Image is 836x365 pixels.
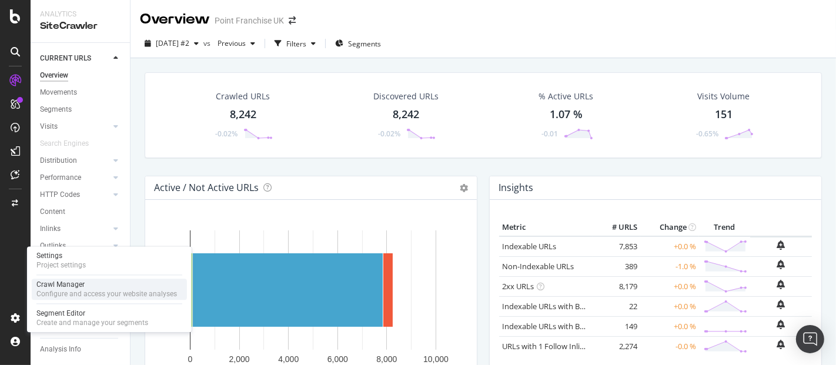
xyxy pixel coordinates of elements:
[40,52,91,65] div: CURRENT URLS
[423,354,449,364] text: 10,000
[40,223,61,235] div: Inlinks
[216,91,270,102] div: Crawled URLs
[36,318,148,327] div: Create and manage your segments
[40,343,122,356] a: Analysis Info
[376,354,397,364] text: 8,000
[36,280,177,289] div: Crawl Manager
[502,321,630,331] a: Indexable URLs with Bad Description
[289,16,296,25] div: arrow-right-arrow-left
[640,236,699,257] td: +0.0 %
[154,180,259,196] h4: Active / Not Active URLs
[502,241,556,252] a: Indexable URLs
[502,301,600,312] a: Indexable URLs with Bad H1
[270,34,320,53] button: Filters
[539,91,593,102] div: % Active URLs
[777,300,785,309] div: bell-plus
[40,103,122,116] a: Segments
[502,261,574,272] a: Non-Indexable URLs
[593,219,640,236] th: # URLS
[32,307,187,329] a: Segment EditorCreate and manage your segments
[40,206,122,218] a: Content
[502,341,588,351] a: URLs with 1 Follow Inlink
[40,206,65,218] div: Content
[593,256,640,276] td: 389
[40,240,110,252] a: Outlinks
[40,189,80,201] div: HTTP Codes
[40,86,122,99] a: Movements
[40,223,110,235] a: Inlinks
[499,219,593,236] th: Metric
[203,38,213,48] span: vs
[40,155,110,167] a: Distribution
[40,69,68,82] div: Overview
[777,320,785,329] div: bell-plus
[140,34,203,53] button: [DATE] #2
[40,138,101,150] a: Search Engines
[40,240,66,252] div: Outlinks
[36,309,148,318] div: Segment Editor
[213,34,260,53] button: Previous
[156,38,189,48] span: 2025 Aug. 1st #2
[40,86,77,99] div: Movements
[796,325,824,353] div: Open Intercom Messenger
[550,107,583,122] div: 1.07 %
[213,38,246,48] span: Previous
[36,289,177,299] div: Configure and access your website analyses
[40,9,121,19] div: Analytics
[460,184,468,192] i: Options
[697,91,750,102] div: Visits Volume
[699,219,750,236] th: Trend
[715,107,733,122] div: 151
[593,236,640,257] td: 7,853
[777,280,785,289] div: bell-plus
[502,281,534,292] a: 2xx URLs
[348,39,381,49] span: Segments
[499,180,533,196] h4: Insights
[40,52,110,65] a: CURRENT URLS
[188,354,193,364] text: 0
[330,34,386,53] button: Segments
[541,129,558,139] div: -0.01
[40,120,58,133] div: Visits
[40,189,110,201] a: HTTP Codes
[327,354,348,364] text: 6,000
[230,107,256,122] div: 8,242
[40,172,110,184] a: Performance
[36,251,86,260] div: Settings
[640,256,699,276] td: -1.0 %
[40,69,122,82] a: Overview
[40,103,72,116] div: Segments
[378,129,400,139] div: -0.02%
[40,172,81,184] div: Performance
[40,120,110,133] a: Visits
[777,240,785,250] div: bell-plus
[36,260,86,270] div: Project settings
[32,250,187,271] a: SettingsProject settings
[286,39,306,49] div: Filters
[215,15,284,26] div: Point Franchise UK
[696,129,718,139] div: -0.65%
[40,155,77,167] div: Distribution
[640,336,699,356] td: -0.0 %
[32,279,187,300] a: Crawl ManagerConfigure and access your website analyses
[40,138,89,150] div: Search Engines
[593,276,640,296] td: 8,179
[140,9,210,29] div: Overview
[640,316,699,336] td: +0.0 %
[393,107,419,122] div: 8,242
[373,91,439,102] div: Discovered URLs
[40,343,81,356] div: Analysis Info
[40,19,121,33] div: SiteCrawler
[593,316,640,336] td: 149
[640,219,699,236] th: Change
[593,296,640,316] td: 22
[278,354,299,364] text: 4,000
[593,336,640,356] td: 2,274
[229,354,250,364] text: 2,000
[640,276,699,296] td: +0.0 %
[640,296,699,316] td: +0.0 %
[777,340,785,349] div: bell-plus
[215,129,238,139] div: -0.02%
[777,260,785,269] div: bell-plus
